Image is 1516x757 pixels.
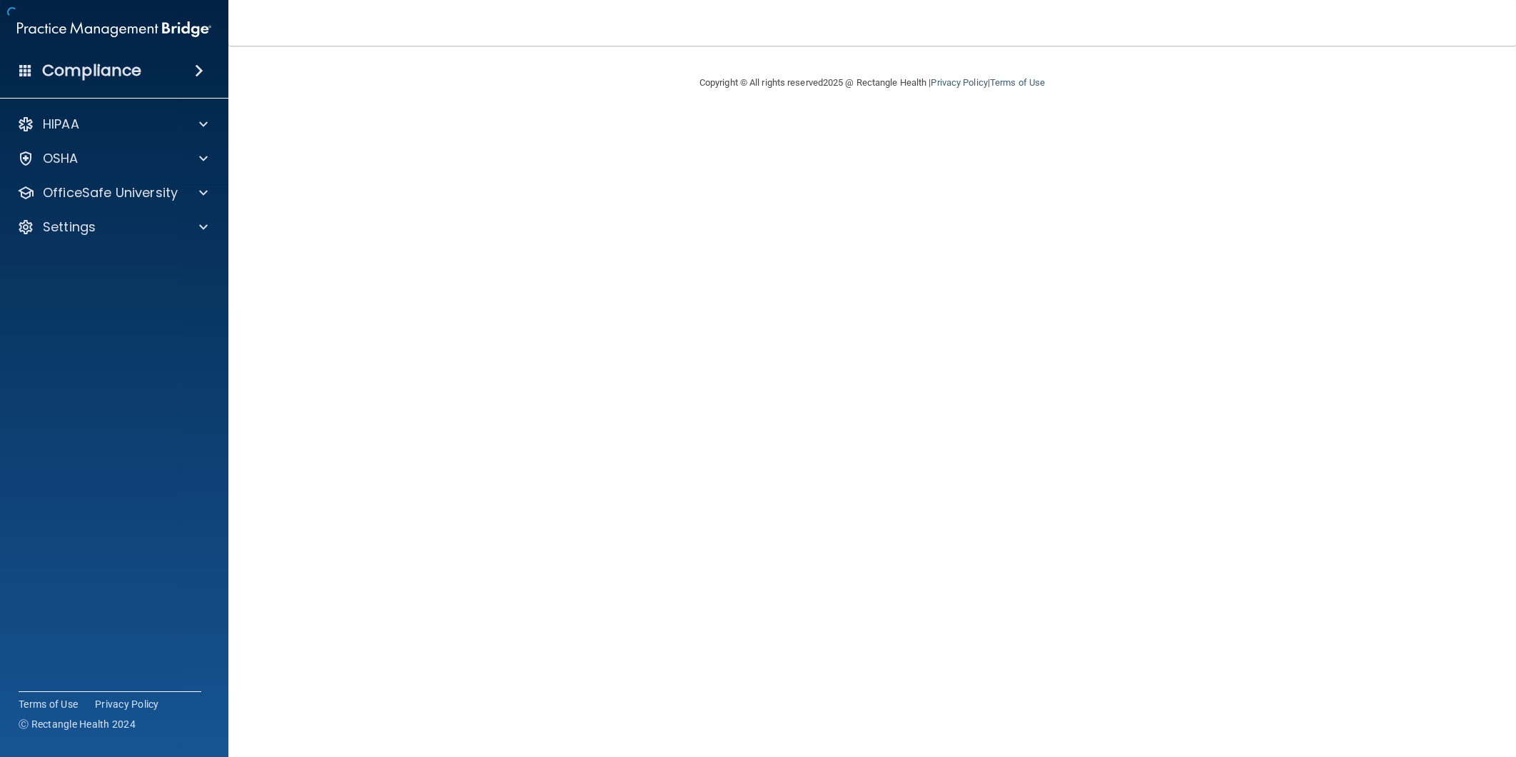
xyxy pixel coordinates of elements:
div: Copyright © All rights reserved 2025 @ Rectangle Health | | [612,60,1133,106]
a: HIPAA [17,116,208,133]
img: PMB logo [17,15,211,44]
a: Terms of Use [19,697,78,711]
a: Settings [17,219,208,236]
h4: Compliance [42,61,141,81]
a: Terms of Use [990,77,1045,88]
span: Ⓒ Rectangle Health 2024 [19,717,136,731]
a: Privacy Policy [931,77,987,88]
p: OSHA [43,150,79,167]
p: HIPAA [43,116,79,133]
p: OfficeSafe University [43,184,178,201]
a: Privacy Policy [95,697,159,711]
a: OfficeSafe University [17,184,208,201]
a: OSHA [17,150,208,167]
p: Settings [43,219,96,236]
